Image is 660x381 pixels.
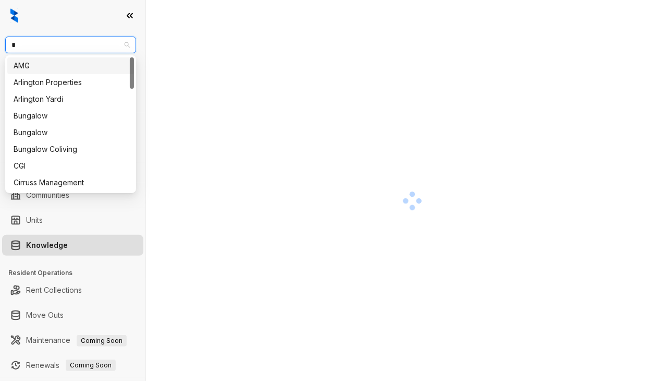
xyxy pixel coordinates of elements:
a: Units [26,210,43,231]
div: Arlington Yardi [7,91,134,108]
h3: Resident Operations [8,268,145,278]
li: Leads [2,70,143,91]
img: logo [10,8,18,23]
li: Renewals [2,355,143,376]
li: Maintenance [2,330,143,351]
a: RenewalsComing Soon [26,355,116,376]
li: Collections [2,140,143,161]
div: Cirruss Management [7,174,134,191]
div: Bungalow [14,110,128,122]
div: AMG [14,60,128,72]
a: Knowledge [26,235,68,256]
li: Knowledge [2,235,143,256]
div: Bungalow Coliving [7,141,134,158]
div: Bungalow [7,108,134,124]
li: Communities [2,185,143,206]
li: Units [2,210,143,231]
div: CGI [14,160,128,172]
span: Coming Soon [66,360,116,371]
a: Rent Collections [26,280,82,301]
div: Bungalow [14,127,128,138]
div: Arlington Properties [14,77,128,88]
li: Leasing [2,115,143,136]
div: CGI [7,158,134,174]
li: Rent Collections [2,280,143,301]
a: Communities [26,185,69,206]
div: AMG [7,57,134,74]
span: Coming Soon [77,335,127,347]
div: Cirruss Management [14,177,128,188]
a: Move Outs [26,305,64,326]
div: Arlington Yardi [14,93,128,105]
li: Move Outs [2,305,143,326]
div: Arlington Properties [7,74,134,91]
div: Bungalow [7,124,134,141]
div: Bungalow Coliving [14,144,128,155]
